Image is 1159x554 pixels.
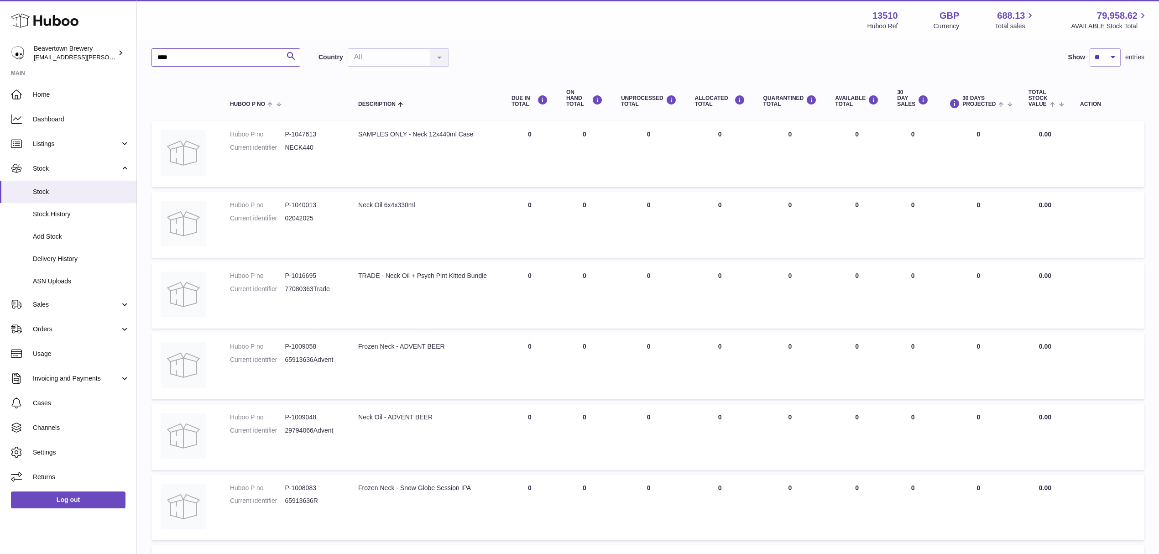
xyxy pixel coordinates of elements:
dt: Huboo P no [230,201,285,209]
dd: 65913636R [285,497,340,505]
img: product image [161,413,206,459]
span: Cases [33,399,130,408]
span: 0 [788,272,792,279]
span: Total stock value [1028,89,1048,108]
td: 0 [826,262,888,329]
td: 0 [612,333,686,399]
dt: Current identifier [230,285,285,293]
td: 0 [686,192,754,258]
td: 0 [826,475,888,541]
dd: P-1040013 [285,201,340,209]
span: 0.00 [1039,413,1051,421]
span: Stock [33,164,120,173]
span: 0.00 [1039,131,1051,138]
td: 0 [686,333,754,399]
img: product image [161,272,206,317]
span: Usage [33,350,130,358]
span: Total sales [995,22,1035,31]
span: [EMAIL_ADDRESS][PERSON_NAME][DOMAIN_NAME] [34,53,183,61]
span: 0 [788,413,792,421]
span: 0.00 [1039,201,1051,209]
td: 0 [502,333,557,399]
td: 0 [612,121,686,187]
a: 79,958.62 AVAILABLE Stock Total [1071,10,1148,31]
dd: 29794066Advent [285,426,340,435]
td: 0 [686,475,754,541]
span: 0 [788,201,792,209]
dt: Current identifier [230,214,285,223]
span: Stock [33,188,130,196]
td: 0 [502,404,557,470]
dd: P-1009048 [285,413,340,422]
img: product image [161,484,206,529]
label: Show [1068,53,1085,62]
span: Settings [33,448,130,457]
td: 0 [938,192,1019,258]
div: AVAILABLE Total [835,95,879,107]
img: product image [161,342,206,388]
span: Home [33,90,130,99]
span: AVAILABLE Stock Total [1071,22,1148,31]
dd: 77080363Trade [285,285,340,293]
span: ASN Uploads [33,277,130,286]
span: entries [1125,53,1144,62]
div: Neck Oil - ADVENT BEER [358,413,493,422]
dt: Current identifier [230,143,285,152]
td: 0 [826,404,888,470]
div: SAMPLES ONLY - Neck 12x440ml Case [358,130,493,139]
span: 0.00 [1039,484,1051,491]
dt: Huboo P no [230,272,285,280]
div: ON HAND Total [566,89,603,108]
dt: Huboo P no [230,413,285,422]
span: Dashboard [33,115,130,124]
td: 0 [557,475,612,541]
td: 0 [888,192,938,258]
td: 0 [612,262,686,329]
td: 0 [826,333,888,399]
td: 0 [502,475,557,541]
span: Delivery History [33,255,130,263]
span: Invoicing and Payments [33,374,120,383]
img: kit.lowe@beavertownbrewery.co.uk [11,46,25,60]
dt: Huboo P no [230,130,285,139]
td: 0 [826,192,888,258]
td: 0 [888,404,938,470]
div: QUARANTINED Total [763,95,817,107]
div: Action [1080,101,1135,107]
td: 0 [502,262,557,329]
td: 0 [502,192,557,258]
span: 79,958.62 [1097,10,1138,22]
div: Frozen Neck - Snow Globe Session IPA [358,484,493,492]
td: 0 [557,404,612,470]
div: DUE IN TOTAL [512,95,548,107]
span: Add Stock [33,232,130,241]
dd: P-1009058 [285,342,340,351]
div: Frozen Neck - ADVENT BEER [358,342,493,351]
td: 0 [938,475,1019,541]
td: 0 [686,121,754,187]
span: 30 DAYS PROJECTED [962,95,996,107]
dd: P-1047613 [285,130,340,139]
td: 0 [612,192,686,258]
div: 30 DAY SALES [897,89,929,108]
td: 0 [686,404,754,470]
td: 0 [938,121,1019,187]
td: 0 [502,121,557,187]
td: 0 [612,475,686,541]
td: 0 [888,121,938,187]
dd: 02042025 [285,214,340,223]
a: Log out [11,491,125,508]
td: 0 [888,262,938,329]
span: Description [358,101,396,107]
span: Channels [33,423,130,432]
td: 0 [826,121,888,187]
td: 0 [557,333,612,399]
dd: 65913636Advent [285,355,340,364]
span: 0 [788,343,792,350]
dt: Current identifier [230,355,285,364]
td: 0 [686,262,754,329]
dd: P-1016695 [285,272,340,280]
span: Returns [33,473,130,481]
dt: Huboo P no [230,484,285,492]
div: Beavertown Brewery [34,44,116,62]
